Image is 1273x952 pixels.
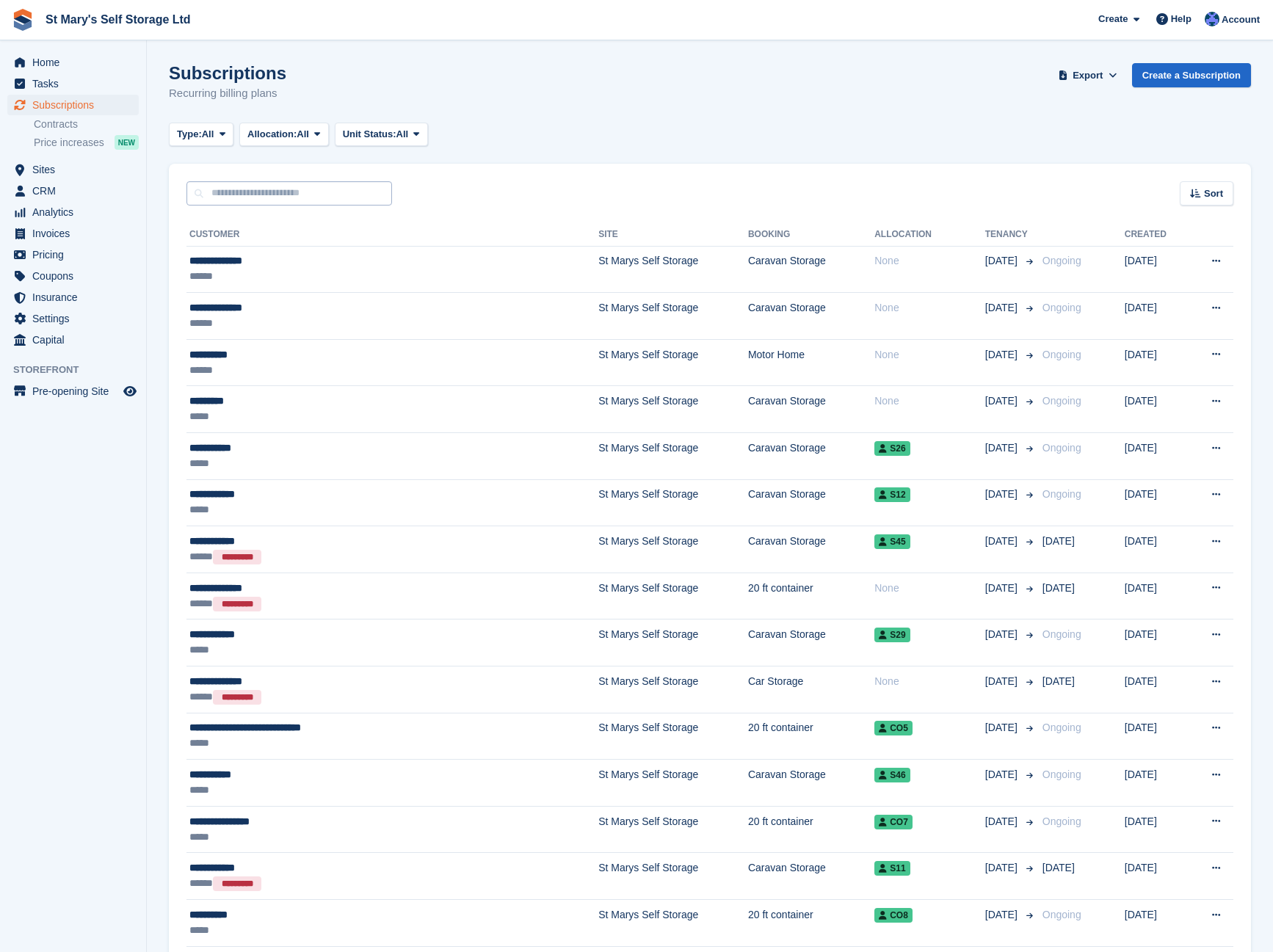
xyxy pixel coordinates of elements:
[239,123,329,147] button: Allocation: All
[12,9,34,31] img: stora-icon-8386f47178a22dfd0bd8f6a31ec36ba5ce8667c1dd55bd0f319d3a0aa187defe.svg
[985,534,1020,549] span: [DATE]
[985,581,1020,596] span: [DATE]
[874,393,985,409] div: None
[396,127,409,142] span: All
[598,223,748,247] th: Site
[874,347,985,363] div: None
[1042,442,1081,454] span: Ongoing
[186,223,598,247] th: Customer
[169,85,286,102] p: Recurring billing plans
[1125,433,1187,480] td: [DATE]
[985,814,1020,829] span: [DATE]
[1042,862,1075,873] span: [DATE]
[874,721,913,735] span: CO5
[748,619,874,666] td: Caravan Storage
[247,127,297,142] span: Allocation:
[1042,488,1081,500] span: Ongoing
[1042,582,1075,594] span: [DATE]
[1042,255,1081,266] span: Ongoing
[985,860,1020,876] span: [DATE]
[874,815,913,829] span: CO7
[1042,349,1081,360] span: Ongoing
[1125,246,1187,293] td: [DATE]
[748,526,874,573] td: Caravan Storage
[7,181,139,201] a: menu
[7,159,139,180] a: menu
[1042,815,1081,827] span: Ongoing
[874,861,910,876] span: S11
[1125,666,1187,713] td: [DATE]
[7,287,139,308] a: menu
[40,7,197,32] a: St Mary's Self Storage Ltd
[7,266,139,286] a: menu
[34,136,104,150] span: Price increases
[1171,12,1192,26] span: Help
[985,767,1020,782] span: [DATE]
[985,347,1020,363] span: [DATE]
[748,713,874,760] td: 20 ft container
[1098,12,1128,26] span: Create
[1125,386,1187,433] td: [DATE]
[748,806,874,853] td: 20 ft container
[874,487,910,502] span: S12
[598,900,748,947] td: St Marys Self Storage
[874,628,910,642] span: S29
[115,135,139,150] div: NEW
[985,720,1020,735] span: [DATE]
[1125,479,1187,526] td: [DATE]
[32,181,120,201] span: CRM
[1042,535,1075,547] span: [DATE]
[32,330,120,350] span: Capital
[1222,12,1260,27] span: Account
[1125,900,1187,947] td: [DATE]
[1125,293,1187,340] td: [DATE]
[34,117,139,131] a: Contracts
[874,223,985,247] th: Allocation
[1056,63,1120,87] button: Export
[32,95,120,115] span: Subscriptions
[985,300,1020,316] span: [DATE]
[598,573,748,619] td: St Marys Self Storage
[985,440,1020,456] span: [DATE]
[32,244,120,265] span: Pricing
[985,253,1020,269] span: [DATE]
[169,123,233,147] button: Type: All
[985,627,1020,642] span: [DATE]
[177,127,202,142] span: Type:
[335,123,428,147] button: Unit Status: All
[985,223,1037,247] th: Tenancy
[1125,339,1187,386] td: [DATE]
[874,908,913,923] span: CO8
[1125,573,1187,619] td: [DATE]
[32,159,120,180] span: Sites
[1042,909,1081,920] span: Ongoing
[598,246,748,293] td: St Marys Self Storage
[598,479,748,526] td: St Marys Self Storage
[985,487,1020,502] span: [DATE]
[32,266,120,286] span: Coupons
[32,202,120,222] span: Analytics
[1125,526,1187,573] td: [DATE]
[874,300,985,316] div: None
[1042,302,1081,313] span: Ongoing
[121,382,139,400] a: Preview store
[32,223,120,244] span: Invoices
[598,433,748,480] td: St Marys Self Storage
[7,381,139,401] a: menu
[748,760,874,807] td: Caravan Storage
[7,202,139,222] a: menu
[1042,395,1081,407] span: Ongoing
[7,223,139,244] a: menu
[1125,853,1187,900] td: [DATE]
[13,363,146,377] span: Storefront
[32,287,120,308] span: Insurance
[598,853,748,900] td: St Marys Self Storage
[874,581,985,596] div: None
[1073,68,1103,83] span: Export
[598,713,748,760] td: St Marys Self Storage
[598,619,748,666] td: St Marys Self Storage
[874,441,910,456] span: S26
[874,534,910,549] span: S45
[748,853,874,900] td: Caravan Storage
[297,127,309,142] span: All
